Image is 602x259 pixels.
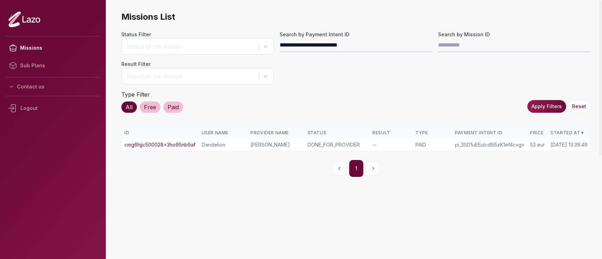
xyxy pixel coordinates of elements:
div: ID [124,130,196,136]
span: ▼ [580,130,584,136]
label: Status Filter [121,31,274,38]
button: Apply Filters [527,100,566,113]
div: pi_3SD1uEEulcd5I5zK1ef4cvgv [455,141,524,148]
label: Type Filter [121,91,150,98]
div: Status [307,130,367,136]
a: cmg6hjjc500028x3ho95nb9af [124,141,195,148]
div: Result [372,130,410,136]
div: All [121,101,137,113]
div: [DATE] 13:39:49 [551,141,588,148]
div: Result of the mission [127,72,255,80]
div: Payment Intent ID [455,130,524,136]
span: Missions List [121,11,591,23]
div: Type [415,130,449,136]
div: [PERSON_NAME] [250,141,302,148]
div: Logout [6,99,100,117]
button: 1 [349,160,363,177]
div: PAID [415,141,449,148]
label: Search by Payment Intent ID [280,31,432,38]
a: Sub Plans [6,57,100,74]
div: Started At [551,130,588,136]
div: -- [372,141,410,148]
button: Reset [567,100,591,113]
div: 53 eur [530,141,545,148]
div: Dandelion [202,141,245,148]
div: Price [530,130,545,136]
div: Status of the mission [127,42,255,51]
div: Free [140,101,160,113]
label: Search by Mission ID [438,31,591,38]
div: User Name [202,130,245,136]
label: Result Filter [121,61,274,68]
a: Missions [6,39,100,57]
button: Contact us [6,80,100,93]
div: Paid [163,101,183,113]
div: Provider Name [250,130,302,136]
div: DONE_FOR_PROVIDER [307,141,367,148]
